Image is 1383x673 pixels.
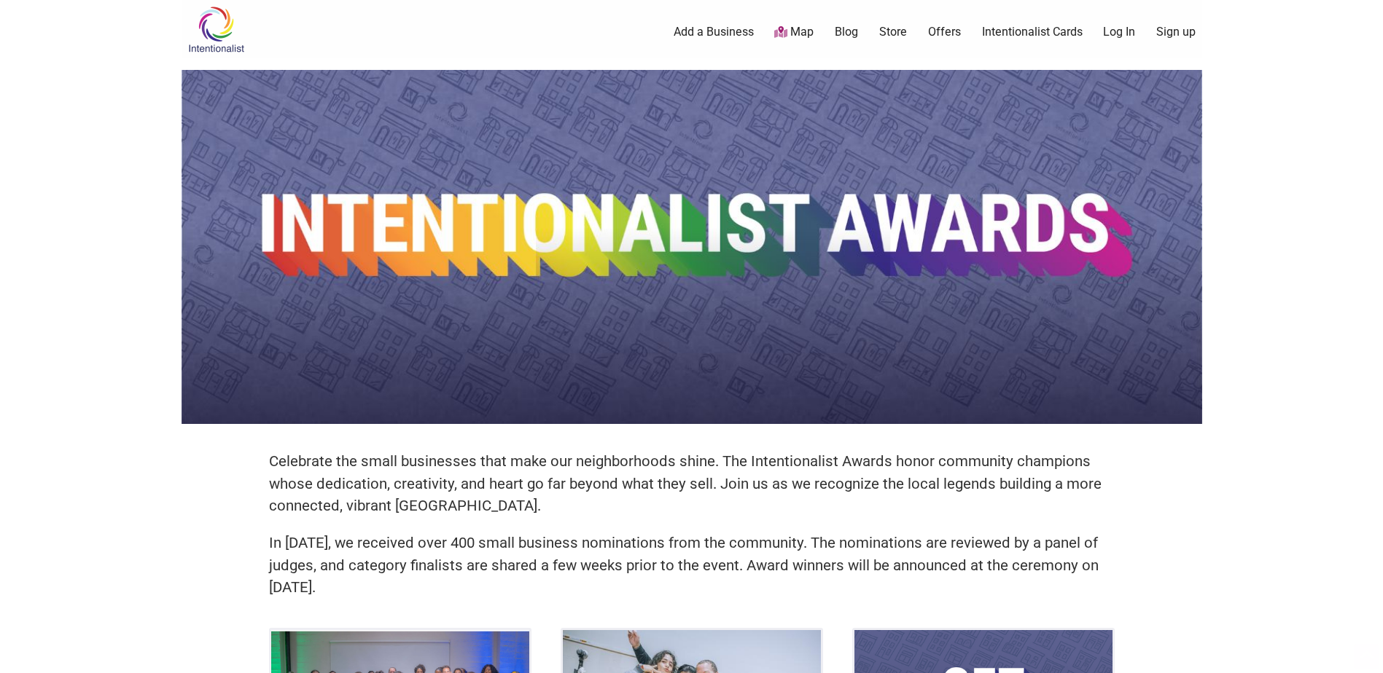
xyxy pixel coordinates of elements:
a: Intentionalist Cards [982,24,1083,40]
img: Intentionalist [182,6,251,53]
p: In [DATE], we received over 400 small business nominations from the community. The nominations ar... [269,532,1115,599]
a: Offers [928,24,961,40]
a: Add a Business [674,24,754,40]
a: Log In [1103,24,1135,40]
a: Sign up [1156,24,1196,40]
a: Blog [835,24,858,40]
p: Celebrate the small businesses that make our neighborhoods shine. The Intentionalist Awards honor... [269,450,1115,517]
a: Map [774,24,814,41]
a: Store [879,24,907,40]
div: Scroll Back to Top [1354,644,1379,669]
